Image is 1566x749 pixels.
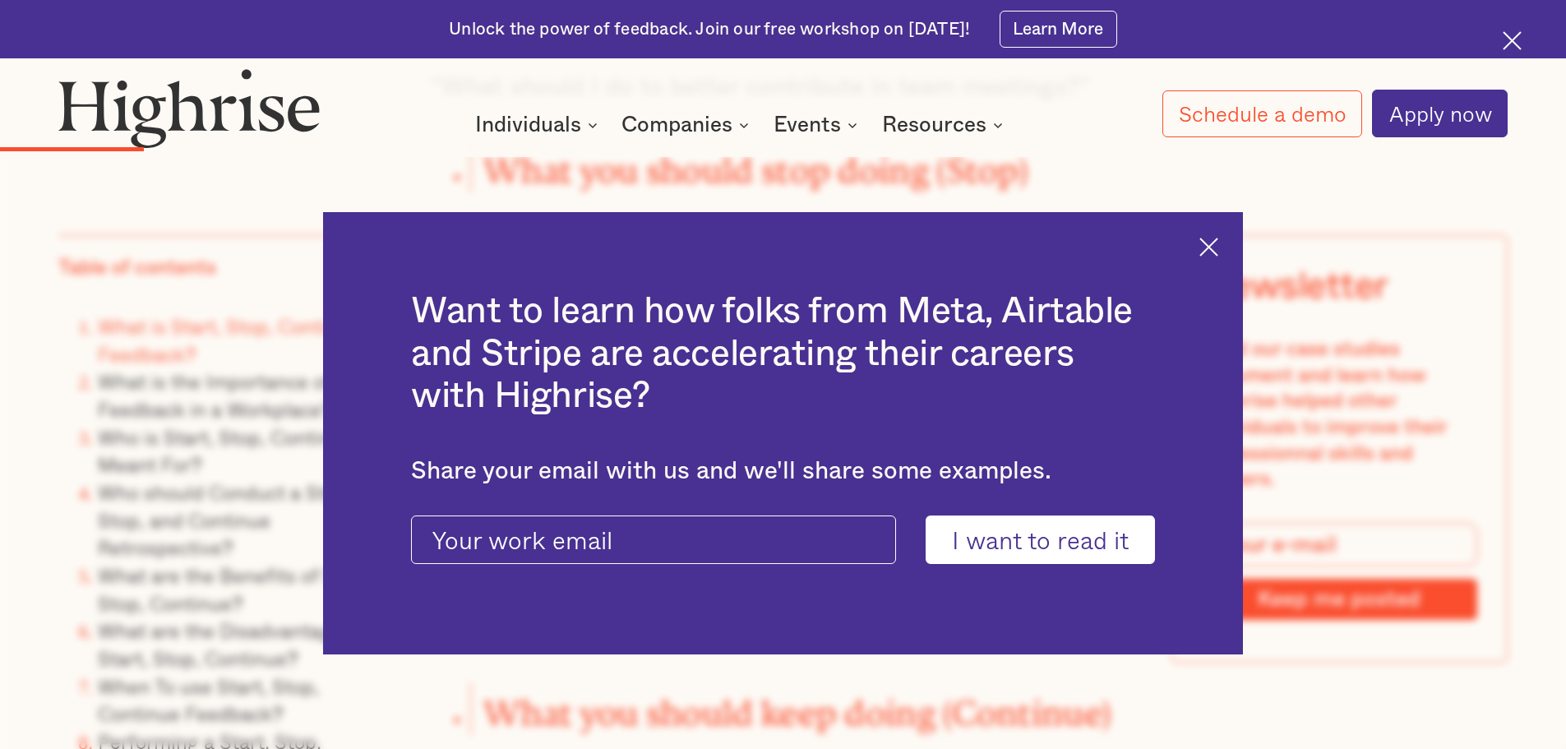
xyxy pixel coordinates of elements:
input: I want to read it [926,516,1155,565]
div: Share your email with us and we'll share some examples. [411,457,1155,486]
img: Cross icon [1199,238,1218,257]
img: Cross icon [1503,31,1522,50]
div: Individuals [475,115,581,135]
div: Individuals [475,115,603,135]
div: Resources [882,115,986,135]
div: Events [774,115,841,135]
a: Apply now [1372,90,1508,137]
div: Events [774,115,862,135]
img: Highrise logo [58,68,320,147]
form: current-ascender-blog-article-modal-form [411,516,1155,565]
div: Resources [882,115,1008,135]
div: Companies [621,115,732,135]
div: Companies [621,115,754,135]
div: Unlock the power of feedback. Join our free workshop on [DATE]! [449,18,970,41]
h2: Want to learn how folks from Meta, Airtable and Stripe are accelerating their careers with Highrise? [411,290,1155,418]
input: Your work email [411,516,896,565]
a: Schedule a demo [1162,90,1363,137]
a: Learn More [1000,11,1117,48]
